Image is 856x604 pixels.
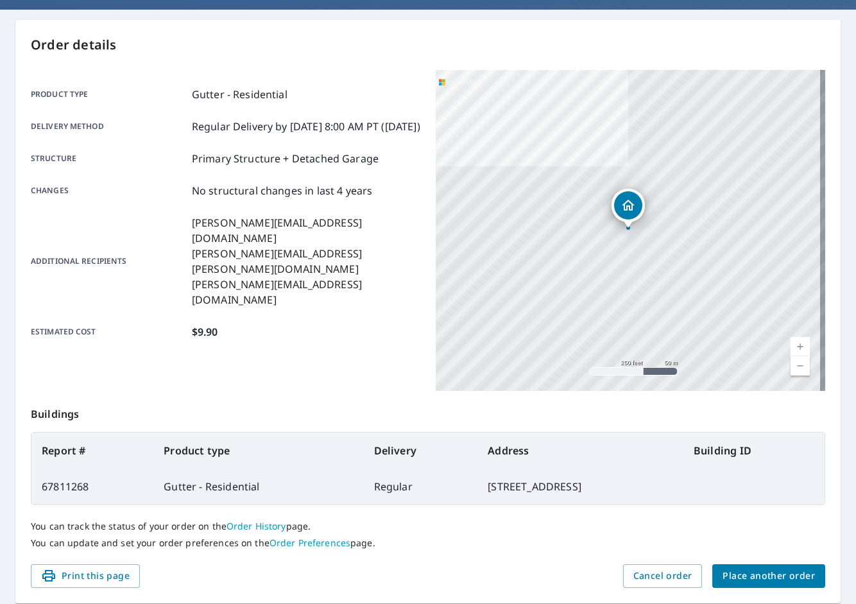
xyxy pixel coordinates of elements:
[192,324,218,340] p: $9.90
[192,87,287,102] p: Gutter - Residential
[633,568,692,584] span: Cancel order
[192,215,420,246] p: [PERSON_NAME][EMAIL_ADDRESS][DOMAIN_NAME]
[31,537,825,549] p: You can update and set your order preferences on the page.
[612,189,645,229] div: Dropped pin, building 1, Residential property, 1018 Oran Dr Saint Louis, MO 63137
[270,537,350,549] a: Order Preferences
[31,35,825,55] p: Order details
[227,520,286,532] a: Order History
[192,246,420,277] p: [PERSON_NAME][EMAIL_ADDRESS][PERSON_NAME][DOMAIN_NAME]
[477,433,683,469] th: Address
[31,215,187,307] p: Additional recipients
[31,87,187,102] p: Product type
[31,564,140,588] button: Print this page
[723,568,815,584] span: Place another order
[31,324,187,340] p: Estimated cost
[683,433,825,469] th: Building ID
[31,119,187,134] p: Delivery method
[623,564,703,588] button: Cancel order
[192,277,420,307] p: [PERSON_NAME][EMAIL_ADDRESS][DOMAIN_NAME]
[31,469,153,505] td: 67811268
[31,151,187,166] p: Structure
[791,356,810,375] a: Current Level 17, Zoom Out
[31,433,153,469] th: Report #
[192,119,420,134] p: Regular Delivery by [DATE] 8:00 AM PT ([DATE])
[31,183,187,198] p: Changes
[477,469,683,505] td: [STREET_ADDRESS]
[791,337,810,356] a: Current Level 17, Zoom In
[192,151,379,166] p: Primary Structure + Detached Garage
[364,433,478,469] th: Delivery
[192,183,373,198] p: No structural changes in last 4 years
[153,469,363,505] td: Gutter - Residential
[41,568,130,584] span: Print this page
[31,521,825,532] p: You can track the status of your order on the page.
[153,433,363,469] th: Product type
[712,564,825,588] button: Place another order
[364,469,478,505] td: Regular
[31,391,825,432] p: Buildings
